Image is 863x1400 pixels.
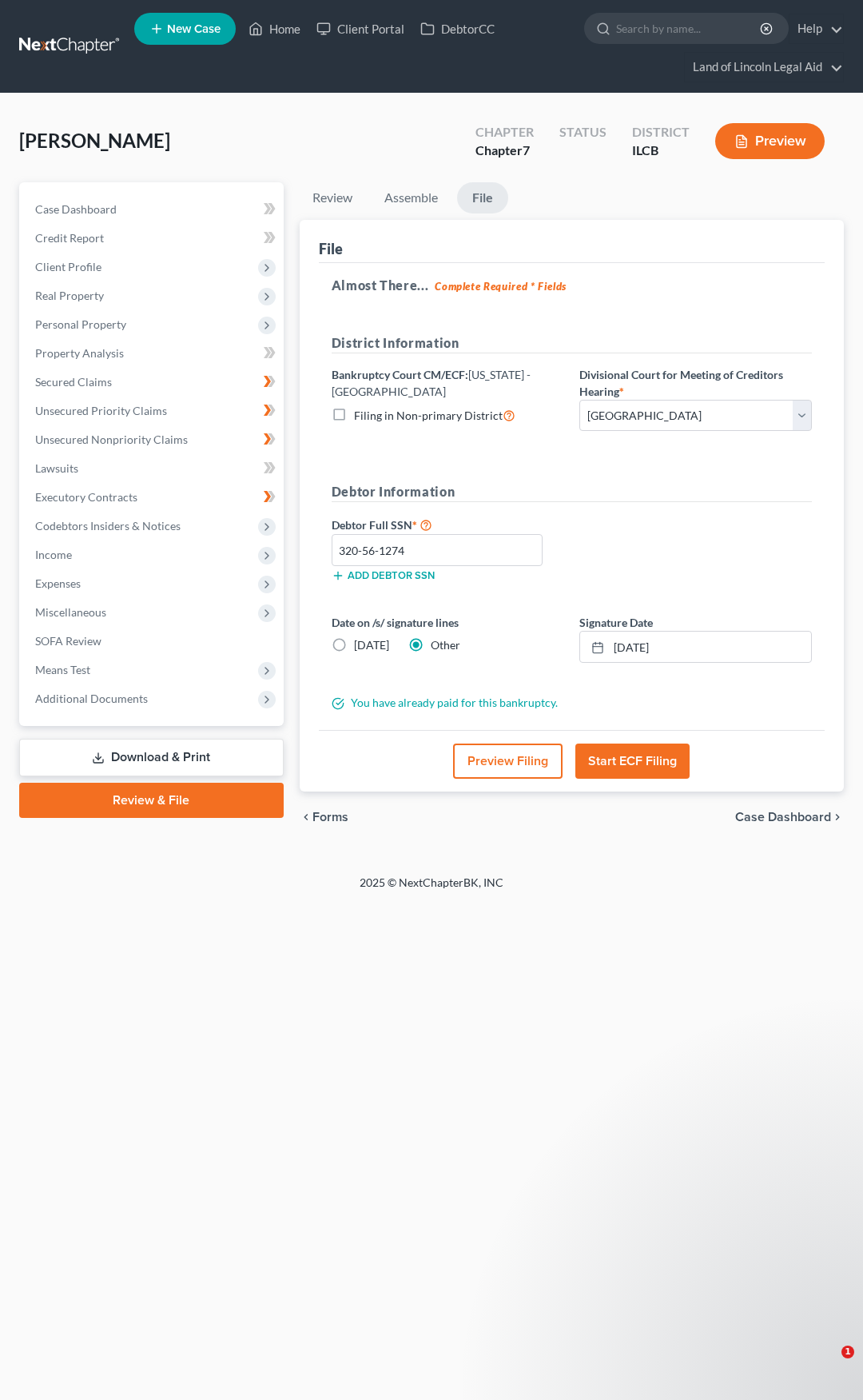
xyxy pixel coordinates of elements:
div: District [632,123,690,142]
span: Lawsuits [35,461,78,475]
a: Unsecured Nonpriority Claims [22,425,284,454]
label: Divisional Court for Meeting of Creditors Hearing [579,366,812,400]
h5: Almost There... [332,276,812,295]
a: Case Dashboard chevron_right [735,811,844,824]
span: New Case [167,23,221,35]
h5: Debtor Information [332,482,812,502]
span: Client Profile [35,260,101,273]
span: Secured Claims [35,375,112,389]
div: Chapter [475,142,534,160]
strong: Complete Required * Fields [435,280,567,293]
a: Land of Lincoln Legal Aid [685,53,843,82]
label: Date on /s/ signature lines [332,614,564,631]
button: chevron_left Forms [300,811,370,824]
a: Case Dashboard [22,195,284,224]
a: Client Portal [308,14,412,43]
a: Secured Claims [22,368,284,397]
button: Add debtor SSN [332,569,435,582]
a: File [457,182,508,213]
a: Unsecured Priority Claims [22,397,284,425]
span: Credit Report [35,231,104,245]
a: SOFA Review [22,627,284,656]
a: DebtorCC [412,14,503,43]
span: Means Test [35,663,90,676]
a: Review [300,182,365,213]
span: Unsecured Nonpriority Claims [35,433,188,446]
div: Status [559,123,606,142]
span: [US_STATE] - [GEOGRAPHIC_DATA] [332,368,531,398]
a: Credit Report [22,224,284,253]
span: Codebtors Insiders & Notices [35,519,181,532]
span: Additional Documents [35,692,148,705]
span: Unsecured Priority Claims [35,404,167,417]
span: Income [35,548,72,561]
div: Chapter [475,123,534,142]
span: [DATE] [354,638,389,652]
i: chevron_right [831,811,844,824]
span: 1 [841,1346,854,1358]
a: [DATE] [580,632,811,662]
span: Other [431,638,460,652]
span: [PERSON_NAME] [19,129,170,152]
span: Real Property [35,289,104,302]
h5: District Information [332,333,812,353]
label: Signature Date [579,614,653,631]
span: Expenses [35,576,81,590]
button: Preview Filing [453,744,563,779]
a: Home [241,14,308,43]
span: Miscellaneous [35,605,106,619]
label: Debtor Full SSN [324,515,572,534]
span: 7 [523,142,530,158]
button: Start ECF Filing [575,744,690,779]
input: XXX-XX-XXXX [332,534,543,566]
div: File [319,239,343,258]
div: You have already paid for this bankruptcy. [324,695,820,711]
a: Property Analysis [22,339,284,368]
a: Help [789,14,843,43]
a: Download & Print [19,739,284,776]
div: 2025 © NextChapterBK, INC [48,875,815,903]
span: Case Dashboard [735,811,831,824]
i: chevron_left [300,811,312,824]
a: Executory Contracts [22,483,284,512]
span: SOFA Review [35,634,101,648]
iframe: Intercom live chat [809,1346,847,1384]
a: Review & File [19,783,284,818]
span: Case Dashboard [35,202,117,216]
div: ILCB [632,142,690,160]
a: Assemble [372,182,451,213]
a: Lawsuits [22,454,284,483]
span: Personal Property [35,317,126,331]
button: Preview [715,123,825,159]
label: Bankruptcy Court CM/ECF: [332,366,564,400]
input: Search by name... [616,14,762,43]
span: Executory Contracts [35,490,137,504]
span: Forms [312,811,348,824]
span: Filing in Non-primary District [354,409,503,422]
span: Property Analysis [35,346,124,360]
